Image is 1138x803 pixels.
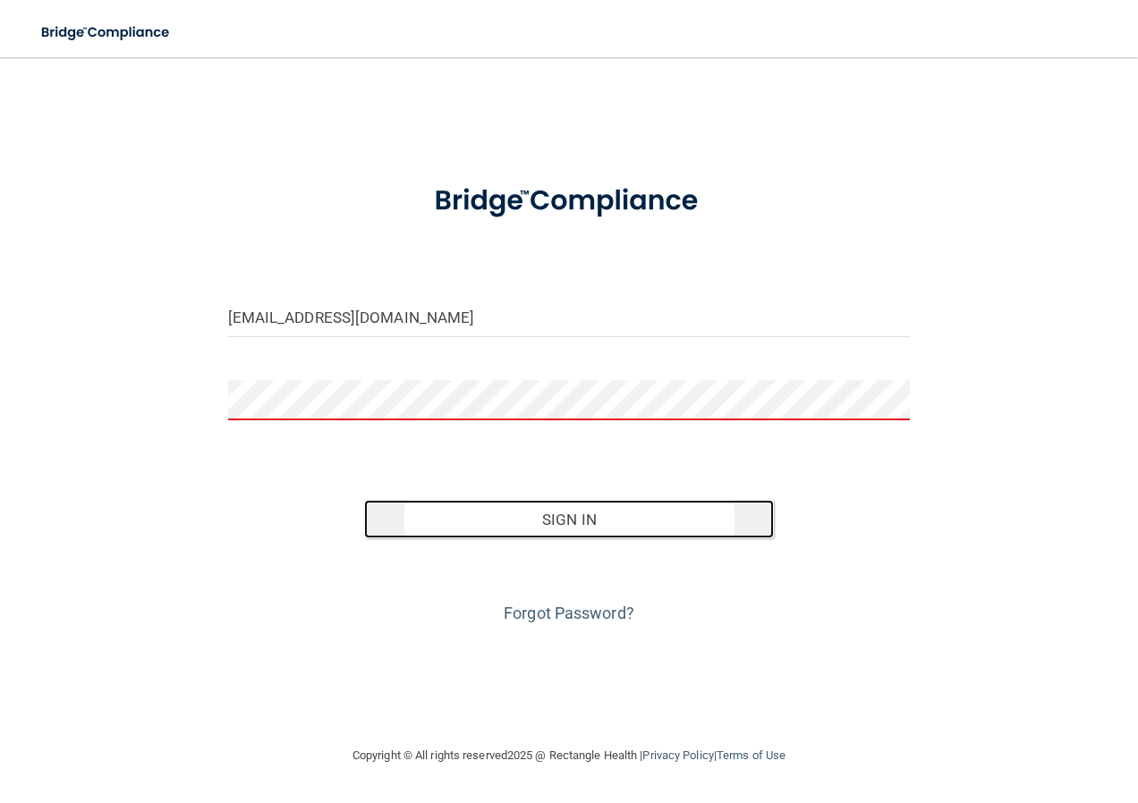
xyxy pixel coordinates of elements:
[228,297,911,337] input: Email
[27,14,186,51] img: bridge_compliance_login_screen.278c3ca4.svg
[504,604,634,622] a: Forgot Password?
[717,748,786,762] a: Terms of Use
[242,727,896,784] div: Copyright © All rights reserved 2025 @ Rectangle Health | |
[405,165,733,238] img: bridge_compliance_login_screen.278c3ca4.svg
[642,748,713,762] a: Privacy Policy
[364,500,774,539] button: Sign In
